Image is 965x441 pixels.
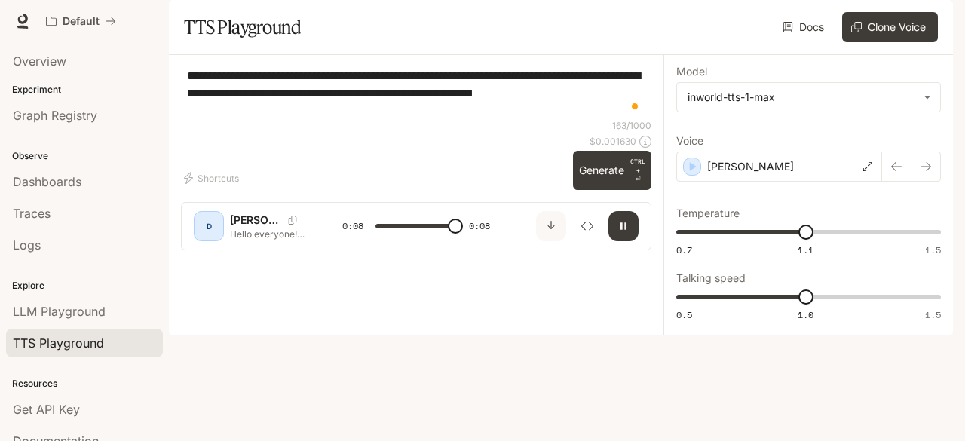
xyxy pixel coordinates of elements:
[342,219,363,234] span: 0:08
[572,211,602,241] button: Inspect
[676,243,692,256] span: 0.7
[573,151,651,190] button: GenerateCTRL +⏎
[590,135,636,148] p: $ 0.001630
[925,308,941,321] span: 1.5
[798,308,813,321] span: 1.0
[842,12,938,42] button: Clone Voice
[184,12,301,42] h1: TTS Playground
[282,216,303,225] button: Copy Voice ID
[780,12,830,42] a: Docs
[230,228,306,240] p: Hello everyone! This is a local news segment I put in my [US_STATE] cryptids video about what is ...
[536,211,566,241] button: Download audio
[187,67,645,119] textarea: To enrich screen reader interactions, please activate Accessibility in Grammarly extension settings
[230,213,282,228] p: [PERSON_NAME]
[469,219,490,234] span: 0:08
[63,15,100,28] p: Default
[676,208,740,219] p: Temperature
[676,273,746,283] p: Talking speed
[925,243,941,256] span: 1.5
[197,214,221,238] div: D
[688,90,916,105] div: inworld-tts-1-max
[707,159,794,174] p: [PERSON_NAME]
[798,243,813,256] span: 1.1
[612,119,651,132] p: 163 / 1000
[677,83,940,112] div: inworld-tts-1-max
[39,6,123,36] button: All workspaces
[630,157,645,184] p: ⏎
[676,66,707,77] p: Model
[676,308,692,321] span: 0.5
[630,157,645,175] p: CTRL +
[181,166,245,190] button: Shortcuts
[676,136,703,146] p: Voice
